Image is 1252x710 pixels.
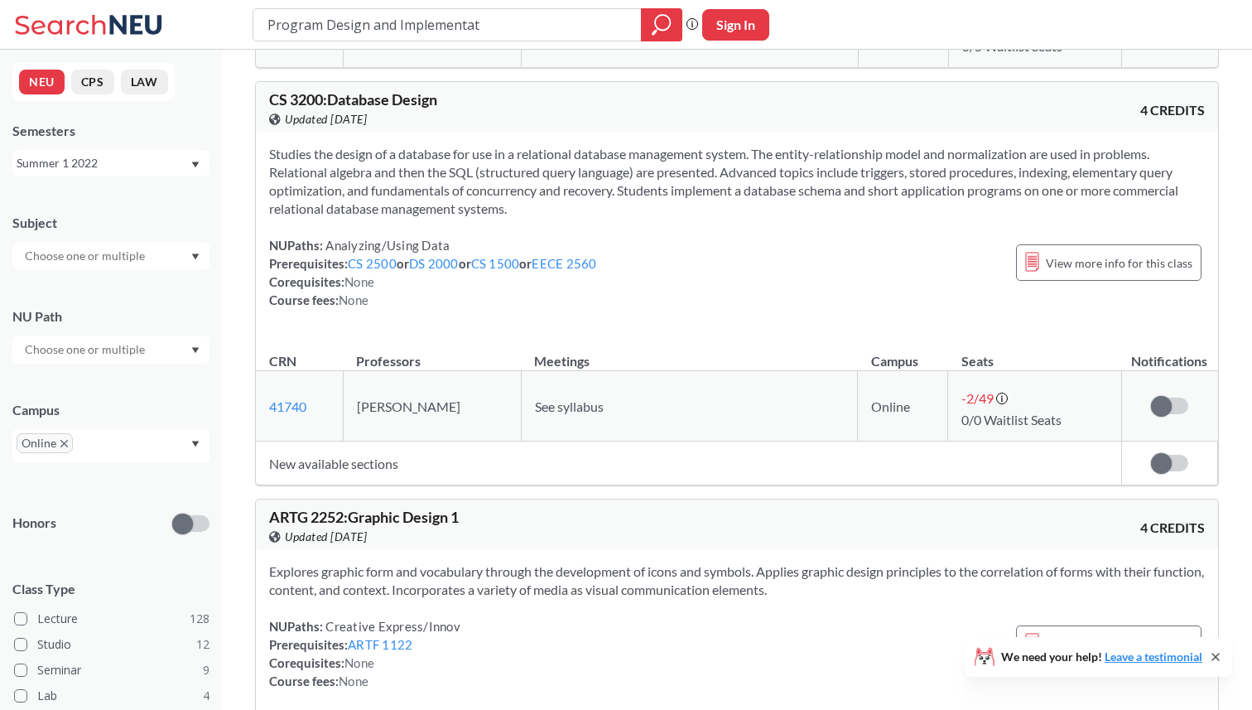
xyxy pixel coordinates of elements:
div: Campus [12,401,209,419]
span: OnlineX to remove pill [17,433,73,453]
div: Dropdown arrow [12,242,209,270]
td: New available sections [256,442,1121,485]
div: OnlineX to remove pillDropdown arrow [12,429,209,463]
a: CS 1500 [471,256,520,271]
span: 128 [190,610,209,628]
svg: Dropdown arrow [191,347,200,354]
a: EECE 2560 [532,256,596,271]
span: None [344,655,374,670]
span: Explores graphic form and vocabulary through the development of icons and symbols. Applies graphi... [269,563,1204,597]
th: Notifications [1121,336,1217,371]
td: [PERSON_NAME] [343,371,521,442]
span: See syllabus [535,398,604,414]
span: Analyzing/Using Data [323,238,450,253]
span: Updated [DATE] [285,110,367,128]
span: None [339,292,368,307]
span: 4 CREDITS [1140,519,1205,537]
input: Choose one or multiple [17,340,156,360]
div: CRN [269,352,296,370]
svg: Dropdown arrow [191,441,200,447]
span: We need your help! [1001,651,1202,663]
label: Lab [14,685,209,707]
a: DS 2000 [409,256,459,271]
div: Semesters [12,122,209,140]
svg: magnifying glass [652,13,672,36]
span: View more info for this class [1046,253,1192,273]
th: Campus [858,336,948,371]
input: Class, professor, course number, "phrase" [266,11,629,39]
a: CS 2500 [348,256,397,271]
button: CPS [71,70,114,94]
div: NUPaths: Prerequisites: or or or Corequisites: Course fees: [269,236,597,309]
svg: Dropdown arrow [191,162,200,168]
button: LAW [121,70,168,94]
span: View more info for this class [1046,634,1192,654]
span: Class Type [12,580,209,598]
span: None [344,274,374,289]
div: magnifying glass [641,8,682,41]
button: Sign In [702,9,769,41]
span: Updated [DATE] [285,528,367,546]
div: NUPaths: Prerequisites: Corequisites: Course fees: [269,617,460,690]
th: Seats [948,336,1122,371]
span: None [339,674,368,688]
label: Seminar [14,659,209,681]
div: Summer 1 2022 [17,154,190,172]
td: Online [858,371,948,442]
th: Meetings [521,336,858,371]
span: 4 CREDITS [1140,101,1205,119]
a: Leave a testimonial [1105,650,1202,664]
div: Subject [12,214,209,232]
label: Studio [14,634,209,655]
label: Lecture [14,608,209,630]
span: 12 [196,635,209,654]
span: CS 3200 : Database Design [269,90,437,109]
div: Summer 1 2022Dropdown arrow [12,150,209,176]
span: Creative Express/Innov [323,619,460,634]
button: NEU [19,70,65,94]
span: 9 [203,661,209,679]
div: Dropdown arrow [12,336,209,364]
input: Choose one or multiple [17,246,156,266]
th: Professors [343,336,521,371]
a: 41740 [269,398,306,414]
p: Honors [12,514,56,533]
span: 4 [203,687,209,705]
a: ARTF 1122 [348,637,412,652]
span: ARTG 2252 : Graphic Design 1 [269,508,459,526]
svg: X to remove pill [60,440,68,447]
span: -2 / 49 [961,390,994,406]
span: Studies the design of a database for use in a relational database management system. The entity-r... [269,146,1178,216]
svg: Dropdown arrow [191,254,200,260]
div: NU Path [12,307,209,326]
span: 0/0 Waitlist Seats [961,412,1062,427]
